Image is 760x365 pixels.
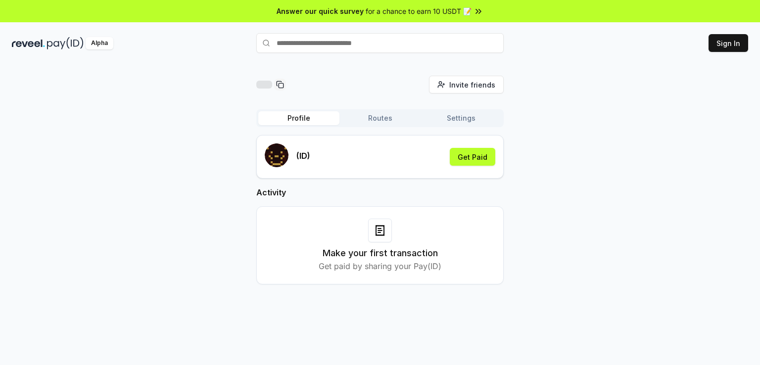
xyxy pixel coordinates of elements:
[339,111,421,125] button: Routes
[296,150,310,162] p: (ID)
[47,37,84,49] img: pay_id
[277,6,364,16] span: Answer our quick survey
[12,37,45,49] img: reveel_dark
[258,111,339,125] button: Profile
[429,76,504,93] button: Invite friends
[450,148,495,166] button: Get Paid
[366,6,472,16] span: for a chance to earn 10 USDT 📝
[449,80,495,90] span: Invite friends
[709,34,748,52] button: Sign In
[421,111,502,125] button: Settings
[256,186,504,198] h2: Activity
[319,260,441,272] p: Get paid by sharing your Pay(ID)
[323,246,438,260] h3: Make your first transaction
[86,37,113,49] div: Alpha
